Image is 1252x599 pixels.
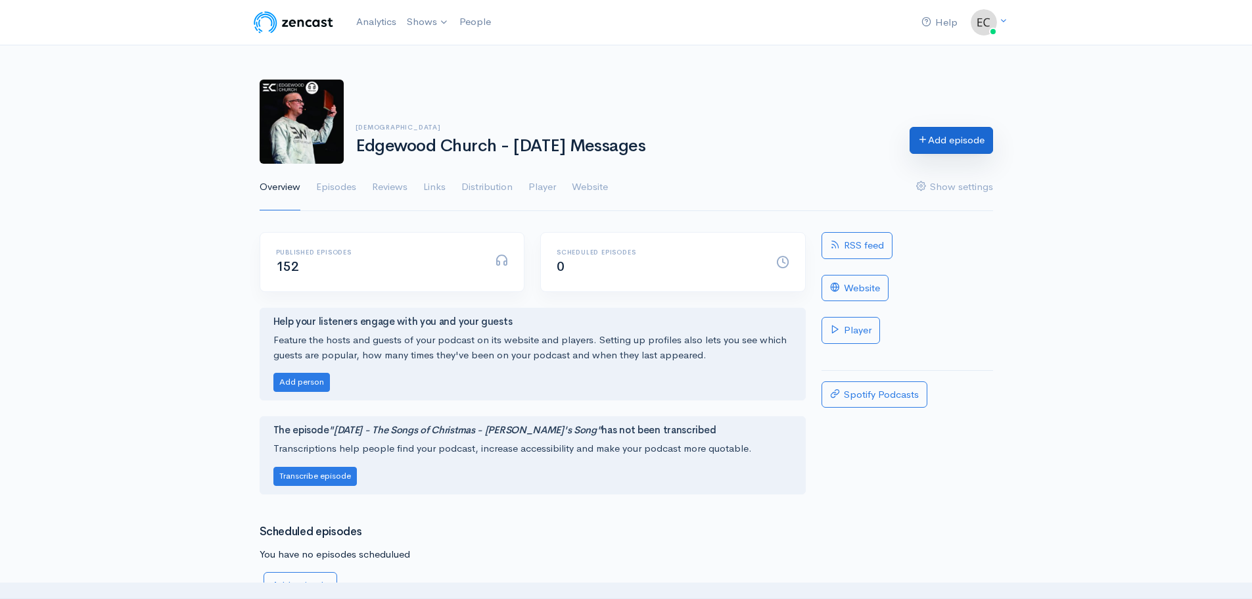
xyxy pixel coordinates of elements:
[402,8,454,37] a: Shows
[260,547,806,562] p: You have no episodes schedulued
[273,441,792,456] p: Transcriptions help people find your podcast, increase accessibility and make your podcast more q...
[454,8,496,36] a: People
[273,373,330,392] button: Add person
[351,8,402,36] a: Analytics
[276,249,480,256] h6: Published episodes
[461,164,513,211] a: Distribution
[916,9,963,37] a: Help
[822,317,880,344] a: Player
[273,469,357,481] a: Transcribe episode
[260,526,806,539] h3: Scheduled episodes
[822,275,889,302] a: Website
[273,375,330,387] a: Add person
[316,164,356,211] a: Episodes
[260,164,300,211] a: Overview
[423,164,446,211] a: Links
[557,258,565,275] span: 0
[916,164,993,211] a: Show settings
[557,249,760,256] h6: Scheduled episodes
[276,258,299,275] span: 152
[822,381,927,408] a: Spotify Podcasts
[971,9,997,36] img: ...
[356,137,894,156] h1: Edgewood Church - [DATE] Messages
[273,425,792,436] h4: The episode has not been transcribed
[528,164,556,211] a: Player
[273,333,792,362] p: Feature the hosts and guests of your podcast on its website and players. Setting up profiles also...
[356,124,894,131] h6: [DEMOGRAPHIC_DATA]
[264,572,337,599] a: Add episode
[273,467,357,486] button: Transcribe episode
[910,127,993,154] a: Add episode
[372,164,407,211] a: Reviews
[329,423,601,436] i: "[DATE] - The Songs of Christmas - [PERSON_NAME]'s Song"
[273,316,792,327] h4: Help your listeners engage with you and your guests
[822,232,893,259] a: RSS feed
[572,164,608,211] a: Website
[252,9,335,36] img: ZenCast Logo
